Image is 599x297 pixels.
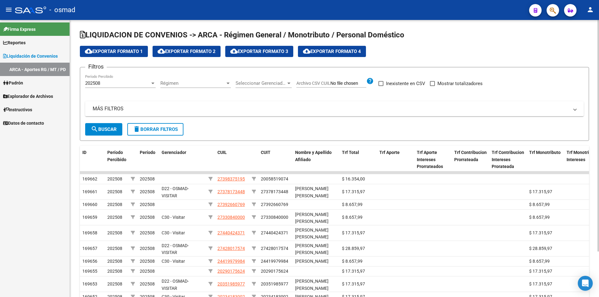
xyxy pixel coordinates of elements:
span: 202508 [140,189,155,194]
span: $ 17.315,97 [529,230,552,235]
button: Exportar Formato 1 [80,46,148,57]
span: 202508 [140,230,155,235]
button: Exportar Formato 4 [298,46,366,57]
span: Reportes [3,39,26,46]
span: $ 17.315,97 [342,189,365,194]
span: 202508 [140,269,155,274]
span: Exportar Formato 4 [303,49,361,54]
span: Trf Monotributo [529,150,561,155]
span: $ 8.657,99 [342,215,363,220]
span: [PERSON_NAME] [PERSON_NAME] [295,212,329,224]
datatable-header-cell: Período [137,146,159,173]
span: 27392660769 [217,202,245,207]
span: 27428017574 [217,246,245,251]
span: 202508 [107,176,122,181]
span: 169662 [82,176,97,181]
span: 202508 [140,176,155,181]
datatable-header-cell: Período Percibido [105,146,128,173]
span: Trf Aporte [379,150,400,155]
input: Archivo CSV CUIL [330,81,366,86]
span: [PERSON_NAME] [PERSON_NAME] [295,186,329,198]
span: 20290175624 [217,269,245,274]
span: Período [140,150,155,155]
span: 202508 [107,230,122,235]
span: Nombre y Apellido Afiliado [295,150,332,162]
div: 27330840000 [261,214,288,221]
span: CUIL [217,150,227,155]
span: [PERSON_NAME] [PERSON_NAME] [295,228,329,240]
mat-icon: search [91,125,98,133]
span: Exportar Formato 2 [158,49,216,54]
div: 20351985977 [261,280,288,288]
span: $ 17.315,97 [529,281,552,286]
span: Exportar Formato 3 [230,49,288,54]
mat-icon: cloud_download [85,47,92,55]
span: 27330840000 [217,215,245,220]
datatable-header-cell: CUIL [215,146,249,173]
h3: Filtros [85,62,107,71]
mat-icon: delete [133,125,140,133]
span: $ 17.315,97 [529,269,552,274]
mat-icon: person [587,6,594,13]
mat-icon: help [366,77,374,85]
span: Trf Contribucion Intereses Prorateada [492,150,524,169]
span: $ 8.657,99 [529,202,550,207]
span: 202508 [107,281,122,286]
span: D22 - OSMAD-VISITAR [162,186,189,198]
span: 20351985977 [217,281,245,286]
span: $ 28.859,97 [529,246,552,251]
span: $ 8.657,99 [342,202,363,207]
span: 169656 [82,259,97,264]
div: 27378173448 [261,188,288,195]
span: 202508 [140,281,155,286]
span: Trf Monotributo Intereses [567,150,598,162]
span: $ 8.657,99 [529,215,550,220]
mat-icon: cloud_download [303,47,310,55]
span: Trf Total [342,150,359,155]
span: [PERSON_NAME] [PERSON_NAME] [295,243,329,255]
span: C30 - Visitar [162,215,185,220]
button: Exportar Formato 3 [225,46,293,57]
span: 169653 [82,281,97,286]
span: Instructivos [3,106,32,113]
span: D22 - OSMAD-VISITAR [162,243,189,255]
span: 202508 [107,246,122,251]
mat-icon: menu [5,6,12,13]
div: Open Intercom Messenger [578,276,593,291]
mat-expansion-panel-header: MÁS FILTROS [85,101,584,116]
span: 202508 [107,215,122,220]
span: $ 17.315,97 [529,189,552,194]
div: 20058519074 [261,175,288,183]
span: 169657 [82,246,97,251]
datatable-header-cell: Trf Monotributo [527,146,564,173]
div: 24419979984 [261,258,288,265]
span: 202508 [85,80,100,86]
span: 202508 [140,259,155,264]
button: Exportar Formato 2 [153,46,221,57]
datatable-header-cell: Trf Total [339,146,377,173]
mat-panel-title: MÁS FILTROS [93,105,569,112]
span: 24419979984 [217,259,245,264]
span: LIQUIDACION DE CONVENIOS -> ARCA - Régimen General / Monotributo / Personal Doméstico [80,31,404,39]
div: 27440424371 [261,229,288,237]
span: Exportar Formato 1 [85,49,143,54]
span: 202508 [107,202,122,207]
div: 27428017574 [261,245,288,252]
span: Trf Contribucion Prorrateada [454,150,487,162]
span: C30 - Visitar [162,259,185,264]
span: 202508 [107,259,122,264]
datatable-header-cell: Nombre y Apellido Afiliado [293,146,339,173]
span: $ 17.315,97 [342,269,365,274]
span: 202508 [107,269,122,274]
span: [PERSON_NAME] [PERSON_NAME] [295,279,329,291]
datatable-header-cell: Gerenciador [159,146,206,173]
span: 169660 [82,202,97,207]
span: 27440424371 [217,230,245,235]
span: Régimen [160,80,225,86]
span: $ 28.859,97 [342,246,365,251]
span: [PERSON_NAME] [295,259,329,264]
span: 169658 [82,230,97,235]
datatable-header-cell: Trf Aporte [377,146,414,173]
span: 202508 [140,215,155,220]
datatable-header-cell: CUIT [258,146,293,173]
